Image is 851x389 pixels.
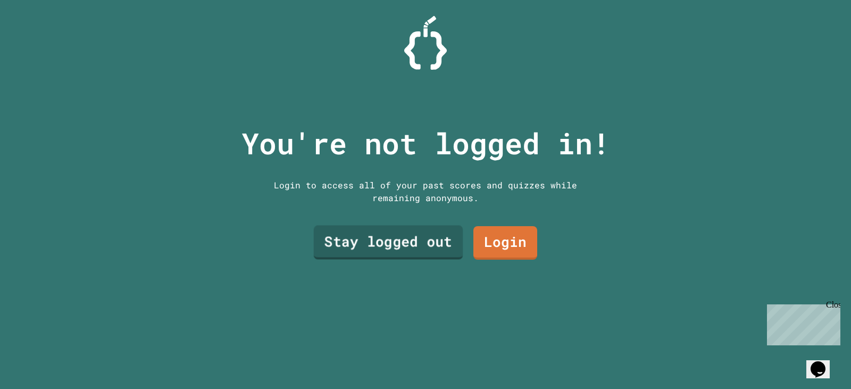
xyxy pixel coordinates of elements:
iframe: chat widget [806,346,840,378]
a: Login [473,226,537,260]
div: Chat with us now!Close [4,4,73,68]
img: Logo.svg [404,16,447,70]
div: Login to access all of your past scores and quizzes while remaining anonymous. [266,179,585,204]
iframe: chat widget [763,300,840,345]
p: You're not logged in! [241,121,610,165]
a: Stay logged out [314,226,463,260]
